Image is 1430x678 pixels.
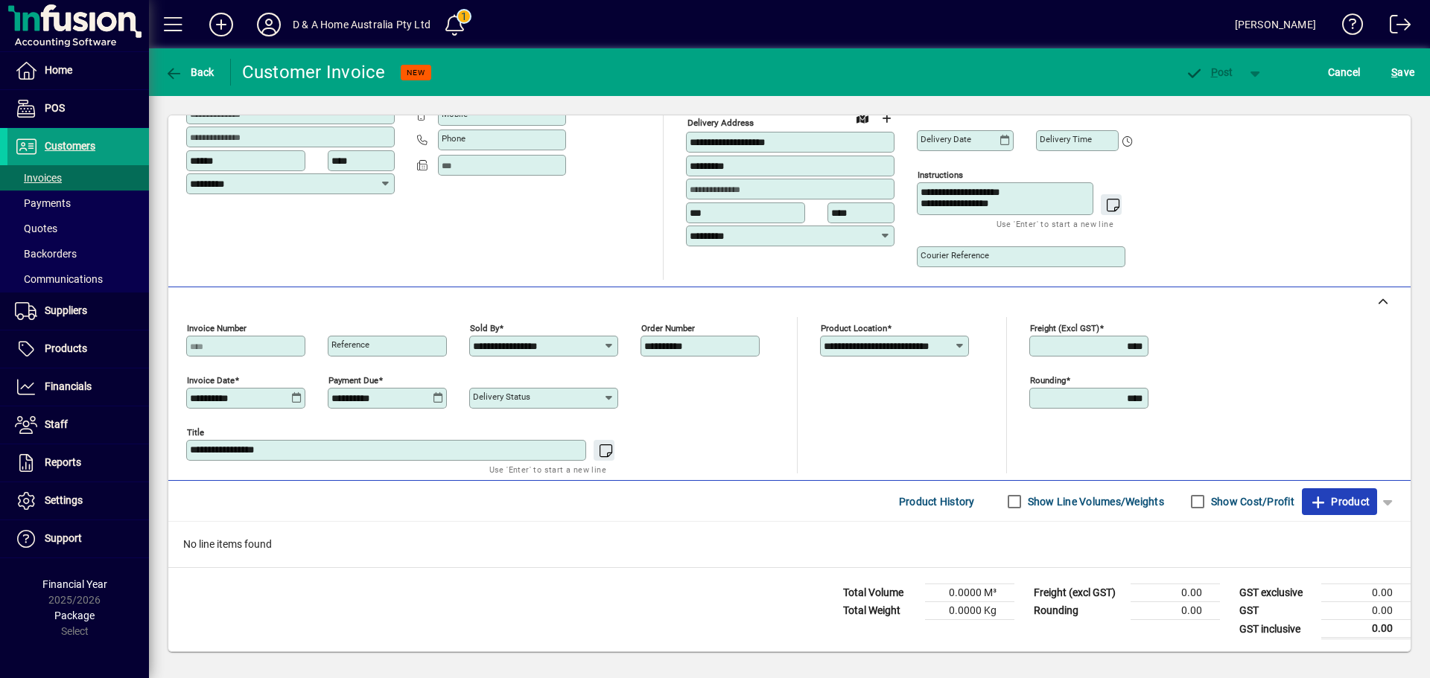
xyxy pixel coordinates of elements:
[197,11,245,38] button: Add
[874,106,898,130] button: Choose address
[921,134,971,144] mat-label: Delivery date
[187,375,235,386] mat-label: Invoice date
[245,11,293,38] button: Profile
[45,102,65,114] span: POS
[473,391,530,402] mat-label: Delivery status
[1391,60,1414,84] span: ave
[7,292,149,330] a: Suppliers
[836,602,925,620] td: Total Weight
[1178,59,1241,86] button: Post
[851,106,874,129] a: View on map
[489,461,606,478] mat-hint: Use 'Enter' to start a new line
[7,368,149,406] a: Financials
[7,241,149,266] a: Backorders
[7,52,149,89] a: Home
[1235,13,1316,36] div: [PERSON_NAME]
[45,532,82,544] span: Support
[821,323,887,333] mat-label: Product location
[187,323,247,333] mat-label: Invoice number
[1026,602,1131,620] td: Rounding
[1232,584,1321,602] td: GST exclusive
[45,140,95,152] span: Customers
[470,323,499,333] mat-label: Sold by
[7,444,149,482] a: Reports
[328,375,378,386] mat-label: Payment due
[899,490,975,514] span: Product History
[165,66,214,78] span: Back
[7,216,149,241] a: Quotes
[1331,3,1364,51] a: Knowledge Base
[7,266,149,292] a: Communications
[893,488,981,515] button: Product History
[1328,60,1361,84] span: Cancel
[187,427,204,438] mat-label: Title
[42,578,107,590] span: Financial Year
[7,330,149,368] a: Products
[1321,584,1411,602] td: 0.00
[997,215,1113,232] mat-hint: Use 'Enter' to start a new line
[7,191,149,216] a: Payments
[1309,490,1370,514] span: Product
[7,482,149,519] a: Settings
[1025,494,1164,509] label: Show Line Volumes/Weights
[45,456,81,468] span: Reports
[1211,66,1218,78] span: P
[161,59,218,86] button: Back
[925,602,1014,620] td: 0.0000 Kg
[45,494,83,506] span: Settings
[15,248,77,260] span: Backorders
[7,520,149,557] a: Support
[1324,59,1364,86] button: Cancel
[7,165,149,191] a: Invoices
[45,342,87,354] span: Products
[641,323,695,333] mat-label: Order number
[45,380,92,392] span: Financials
[45,304,87,316] span: Suppliers
[1321,602,1411,620] td: 0.00
[836,584,925,602] td: Total Volume
[7,90,149,127] a: POS
[7,406,149,444] a: Staff
[45,418,68,430] span: Staff
[54,610,95,621] span: Package
[925,584,1014,602] td: 0.0000 M³
[921,250,989,260] mat-label: Courier Reference
[1321,620,1411,639] td: 0.00
[1040,134,1092,144] mat-label: Delivery time
[1030,323,1099,333] mat-label: Freight (excl GST)
[168,522,1411,567] div: No line items found
[407,68,425,77] span: NEW
[1185,66,1233,78] span: ost
[1232,620,1321,639] td: GST inclusive
[149,59,231,86] app-page-header-button: Back
[1388,59,1418,86] button: Save
[1302,488,1377,515] button: Product
[45,64,72,76] span: Home
[15,197,71,209] span: Payments
[1379,3,1411,51] a: Logout
[15,223,57,234] span: Quotes
[1026,584,1131,602] td: Freight (excl GST)
[331,339,369,350] mat-label: Reference
[918,170,963,180] mat-label: Instructions
[1232,602,1321,620] td: GST
[1131,602,1220,620] td: 0.00
[242,60,386,84] div: Customer Invoice
[15,273,103,285] span: Communications
[1208,494,1294,509] label: Show Cost/Profit
[15,172,62,184] span: Invoices
[293,13,430,36] div: D & A Home Australia Pty Ltd
[1391,66,1397,78] span: S
[1131,584,1220,602] td: 0.00
[442,133,465,144] mat-label: Phone
[1030,375,1066,386] mat-label: Rounding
